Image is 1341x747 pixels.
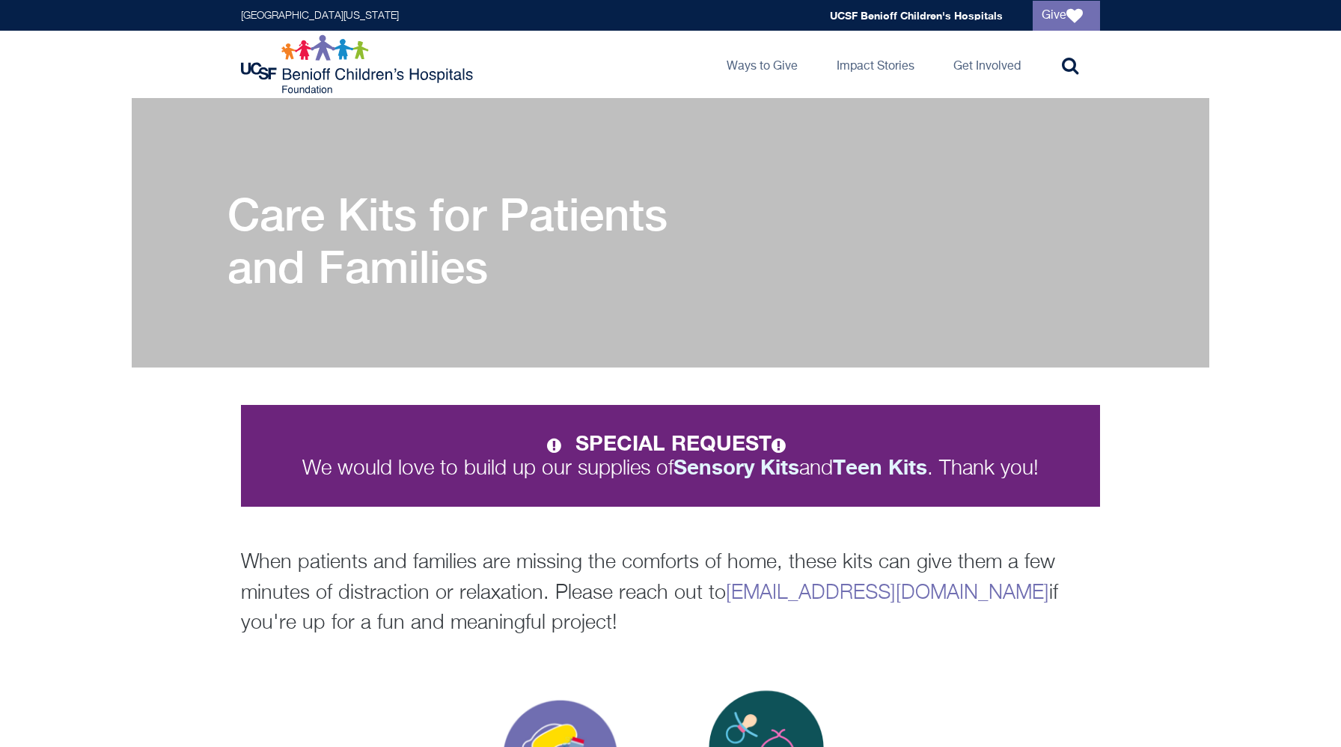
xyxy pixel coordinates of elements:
[833,454,927,479] strong: Teen Kits
[227,188,736,293] h1: Care Kits for Patients and Families
[241,548,1100,639] p: When patients and families are missing the comforts of home, these kits can give them a few minut...
[833,458,927,479] a: Teen Kits
[941,31,1033,98] a: Get Involved
[715,31,810,98] a: Ways to Give
[673,458,799,479] a: Sensory Kits
[830,9,1003,22] a: UCSF Benioff Children's Hospitals
[726,583,1049,603] a: [EMAIL_ADDRESS][DOMAIN_NAME]
[673,454,799,479] strong: Sensory Kits
[1033,1,1100,31] a: Give
[241,10,399,21] a: [GEOGRAPHIC_DATA][US_STATE]
[241,34,477,94] img: Logo for UCSF Benioff Children's Hospitals Foundation
[268,432,1073,480] p: We would love to build up our supplies of and . Thank you!
[575,430,794,455] strong: SPECIAL REQUEST
[825,31,926,98] a: Impact Stories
